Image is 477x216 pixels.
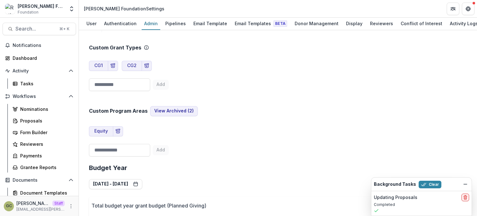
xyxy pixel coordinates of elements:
[462,194,469,201] button: delete
[398,19,445,28] div: Conflict of Interest
[89,126,113,136] button: Equity
[81,4,167,13] nav: breadcrumb
[368,19,396,28] div: Reviewers
[13,55,71,61] div: Dashboard
[142,19,160,28] div: Admin
[13,178,66,183] span: Documents
[16,200,50,207] p: [PERSON_NAME]
[374,182,416,187] h2: Background Tasks
[58,26,71,32] div: ⌘ + K
[67,202,75,210] button: More
[232,18,290,30] a: Email Templates Beta
[10,188,76,198] a: Document Templates
[10,162,76,173] a: Grantee Reports
[142,61,152,71] button: Archive Grant Type
[153,80,169,90] button: Add
[163,19,188,28] div: Pipelines
[3,40,76,50] button: Notifications
[150,106,198,116] button: View Archived (2)
[191,19,230,28] div: Email Template
[102,18,139,30] a: Authentication
[89,164,467,172] h2: Budget Year
[462,3,474,15] button: Get Help
[13,68,66,74] span: Activity
[153,145,169,155] button: Add
[89,61,108,71] button: CG1
[89,179,142,189] button: [DATE] - [DATE]
[102,19,139,28] div: Authentication
[20,164,71,171] div: Grantee Reports
[15,26,56,32] span: Search...
[5,4,15,14] img: Ruthwick Foundation
[16,207,65,212] p: [EMAIL_ADDRESS][PERSON_NAME][DOMAIN_NAME]
[113,126,123,136] button: Archive Program Area
[462,180,469,188] button: Dismiss
[84,5,164,12] div: [PERSON_NAME] Foundation Settings
[374,202,469,207] p: Completed
[10,127,76,138] a: Form Builder
[344,18,365,30] a: Display
[398,18,445,30] a: Conflict of Interest
[163,18,188,30] a: Pipelines
[3,66,76,76] button: Open Activity
[10,139,76,149] a: Reviewers
[292,18,341,30] a: Donor Management
[10,78,76,89] a: Tasks
[18,9,38,15] span: Foundation
[18,3,65,9] div: [PERSON_NAME] Foundation
[20,190,71,196] div: Document Templates
[3,53,76,63] a: Dashboard
[52,201,65,206] p: Staff
[89,45,141,51] h2: Custom Grant Types
[3,91,76,101] button: Open Workflows
[232,19,290,28] div: Email Templates
[20,152,71,159] div: Payments
[108,61,118,71] button: Archive Grant Type
[13,94,66,99] span: Workflows
[13,43,74,48] span: Notifications
[10,151,76,161] a: Payments
[91,202,206,209] p: Total budget year grant budget (Planned Giving)
[292,19,341,28] div: Donor Management
[89,108,148,114] h2: Custom Program Areas
[344,19,365,28] div: Display
[274,20,287,27] span: Beta
[20,117,71,124] div: Proposals
[447,3,459,15] button: Partners
[142,18,160,30] a: Admin
[20,141,71,147] div: Reviewers
[419,181,441,188] button: Clear
[20,106,71,112] div: Nominations
[3,175,76,185] button: Open Documents
[191,18,230,30] a: Email Template
[6,204,12,208] div: Grace Chang
[368,18,396,30] a: Reviewers
[84,18,99,30] a: User
[3,23,76,35] button: Search...
[84,19,99,28] div: User
[67,3,76,15] button: Open entity switcher
[20,80,71,87] div: Tasks
[10,116,76,126] a: Proposals
[10,104,76,114] a: Nominations
[374,195,417,200] h2: Updating Proposals
[20,129,71,136] div: Form Builder
[122,61,142,71] button: CG2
